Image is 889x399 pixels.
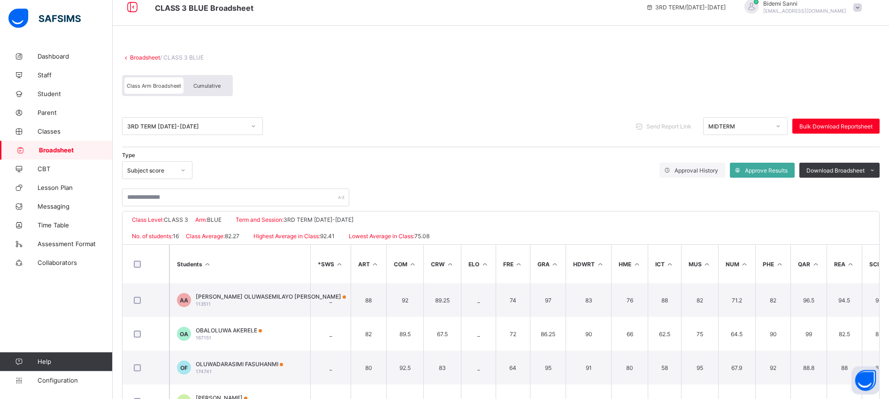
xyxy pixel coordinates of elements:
[38,90,113,98] span: Student
[718,245,756,283] th: NUM
[530,283,566,317] td: 97
[481,261,489,268] i: Sort in Ascending Order
[127,83,181,89] span: Class Arm Broadsheet
[38,259,113,266] span: Collaborators
[196,369,212,374] span: 174741
[207,216,222,223] span: BLUE
[775,261,783,268] i: Sort in Ascending Order
[193,83,221,89] span: Cumulative
[666,261,674,268] i: Sort in Ascending Order
[461,317,496,351] td: _
[827,351,862,384] td: 88
[180,297,188,304] span: AA
[423,245,461,283] th: CRW
[164,216,188,223] span: CLASS 3
[414,233,429,240] span: 75.08
[674,167,718,174] span: Approval History
[763,8,846,14] span: [EMAIL_ADDRESS][DOMAIN_NAME]
[38,221,113,229] span: Time Table
[351,283,386,317] td: 88
[38,53,113,60] span: Dashboard
[130,54,160,61] a: Broadsheet
[566,351,611,384] td: 91
[790,245,827,283] th: QAR
[310,351,351,384] td: _
[755,283,790,317] td: 82
[461,245,496,283] th: ELO
[551,261,559,268] i: Sort in Ascending Order
[790,283,827,317] td: 96.5
[386,317,424,351] td: 89.5
[155,3,253,13] span: Class Arm Broadsheet
[851,366,880,394] button: Open asap
[423,351,461,384] td: 83
[253,233,320,240] span: Highest Average in Class:
[741,261,749,268] i: Sort in Ascending Order
[236,216,284,223] span: Term and Session:
[611,245,648,283] th: HME
[225,233,239,240] span: 82.27
[423,317,461,351] td: 67.5
[127,123,245,130] div: 3RD TERM [DATE]-[DATE]
[566,245,611,283] th: HDWRT
[515,261,523,268] i: Sort in Ascending Order
[847,261,855,268] i: Sort in Ascending Order
[204,261,212,268] i: Sort Ascending
[530,351,566,384] td: 95
[648,317,681,351] td: 62.5
[38,71,113,79] span: Staff
[132,233,173,240] span: No. of students:
[648,245,681,283] th: ICT
[386,245,424,283] th: COM
[681,317,718,351] td: 75
[351,317,386,351] td: 82
[349,233,414,240] span: Lowest Average in Class:
[461,283,496,317] td: _
[681,283,718,317] td: 82
[310,317,351,351] td: _
[173,233,179,240] span: 16
[38,184,113,191] span: Lesson Plan
[755,317,790,351] td: 90
[790,351,827,384] td: 88.8
[38,165,113,173] span: CBT
[681,351,718,384] td: 95
[132,216,164,223] span: Class Level:
[611,283,648,317] td: 76
[127,167,175,174] div: Subject score
[38,240,113,248] span: Assessment Format
[755,351,790,384] td: 92
[648,283,681,317] td: 88
[827,317,862,351] td: 82.5
[611,351,648,384] td: 80
[461,351,496,384] td: _
[496,317,530,351] td: 72
[646,4,726,11] span: session/term information
[371,261,379,268] i: Sort in Ascending Order
[718,317,756,351] td: 64.5
[38,376,112,384] span: Configuration
[806,167,865,174] span: Download Broadsheet
[496,245,530,283] th: FRE
[195,216,207,223] span: Arm:
[196,335,211,340] span: 167151
[38,109,113,116] span: Parent
[38,128,113,135] span: Classes
[160,54,204,61] span: / CLASS 3 BLUE
[351,351,386,384] td: 80
[530,245,566,283] th: GRA
[180,331,188,338] span: OA
[351,245,386,283] th: ART
[646,123,691,130] span: Send Report Link
[8,8,81,28] img: safsims
[566,317,611,351] td: 90
[38,203,113,210] span: Messaging
[180,364,188,371] span: OF
[320,233,335,240] span: 92.41
[530,317,566,351] td: 86.25
[496,283,530,317] td: 74
[186,233,225,240] span: Class Average:
[633,261,641,268] i: Sort in Ascending Order
[827,283,862,317] td: 94.5
[196,293,346,300] span: [PERSON_NAME] OLUWASEMILAYO [PERSON_NAME]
